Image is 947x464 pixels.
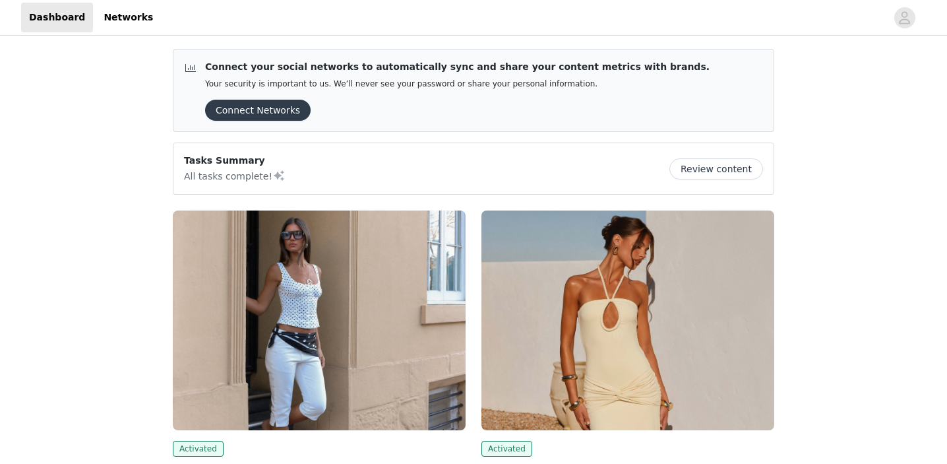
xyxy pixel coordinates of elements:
img: Peppermayo AUS [173,211,466,430]
div: avatar [898,7,911,28]
span: Activated [481,441,532,457]
p: Tasks Summary [184,154,286,168]
button: Review content [669,158,763,180]
a: Dashboard [21,3,93,32]
span: Activated [173,441,224,457]
p: All tasks complete! [184,168,286,183]
button: Connect Networks [205,100,311,121]
a: Networks [96,3,161,32]
p: Your security is important to us. We’ll never see your password or share your personal information. [205,79,710,89]
p: Connect your social networks to automatically sync and share your content metrics with brands. [205,60,710,74]
img: Peppermayo AUS [481,211,774,430]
